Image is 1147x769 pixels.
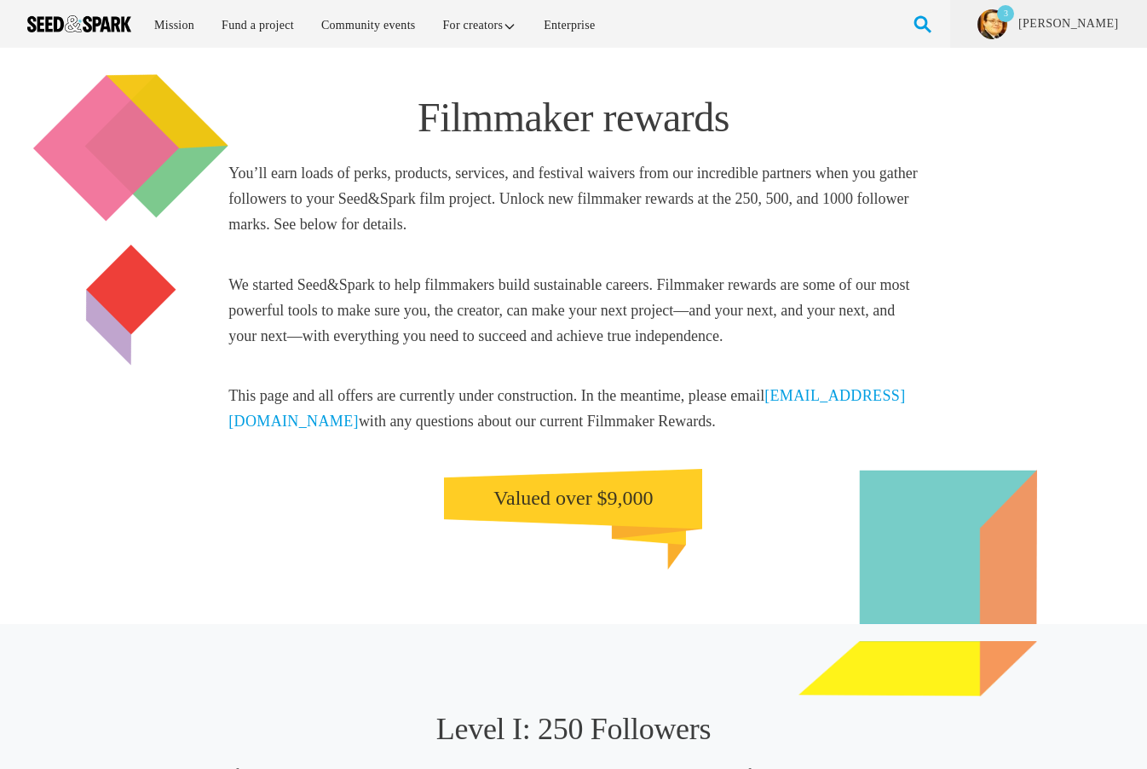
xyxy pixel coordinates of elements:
a: Enterprise [532,7,607,43]
h2: Level I: 250 Followers [228,708,919,749]
p: 3 [997,5,1014,22]
img: Seed amp; Spark [27,15,131,32]
a: [PERSON_NAME] [1017,15,1120,32]
a: Community events [309,7,428,43]
h5: This page and all offers are currently under construction. In the meantime, please email with any... [228,383,919,434]
a: Fund a project [210,7,306,43]
img: 94a1f6defa965143.jpg [977,9,1007,39]
h5: You’ll earn loads of perks, products, services, and festival waivers from our incredible partners... [228,160,919,237]
a: Mission [142,7,206,43]
h1: Filmmaker rewards [228,92,919,143]
span: Valued over $9,000 [493,487,653,509]
a: For creators [431,7,529,43]
img: boxes.png [32,73,228,366]
h5: We started Seed&Spark to help filmmakers build sustainable careers. Filmmaker rewards are some of... [228,272,919,349]
img: box-bottom.png [798,641,1037,697]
